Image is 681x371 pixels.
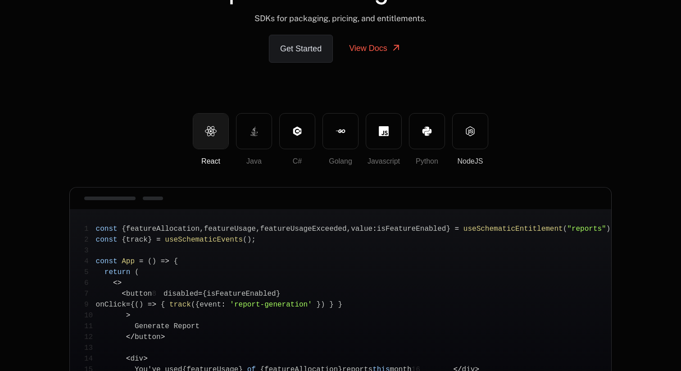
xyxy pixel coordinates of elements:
[143,355,148,363] span: >
[254,14,426,23] span: SDKs for packaging, pricing, and entitlements.
[260,225,347,233] span: featureUsageExceeded
[173,322,200,330] span: Report
[126,355,131,363] span: <
[563,225,567,233] span: (
[200,225,204,233] span: ,
[139,257,144,266] span: =
[163,290,198,298] span: disabled
[84,256,96,267] span: 4
[126,311,131,320] span: >
[372,225,377,233] span: :
[174,257,178,266] span: {
[113,279,118,287] span: <
[122,290,126,298] span: <
[165,236,243,244] span: useSchematicEvents
[322,113,359,149] button: Golang
[446,225,450,233] span: }
[193,113,229,149] button: React
[84,234,96,245] span: 2
[152,289,163,299] span: 8
[96,236,118,244] span: const
[122,225,126,233] span: {
[84,332,100,343] span: 12
[329,301,334,309] span: }
[280,156,315,167] div: C#
[610,225,615,233] span: ;
[126,225,200,233] span: featureAllocation
[221,301,226,309] span: :
[409,113,445,149] button: Python
[366,113,402,149] button: Javascript
[130,333,135,341] span: /
[130,355,143,363] span: div
[316,301,321,309] span: }
[126,301,131,309] span: =
[135,322,169,330] span: Generate
[256,225,260,233] span: ,
[321,301,325,309] span: )
[96,257,118,266] span: const
[453,156,488,167] div: NodeJS
[409,156,445,167] div: Python
[236,113,272,149] button: Java
[135,333,161,341] span: button
[567,225,606,233] span: "reports"
[207,290,276,298] span: isFeatureEnabled
[269,35,333,63] a: Get Started
[135,268,139,276] span: (
[84,353,100,364] span: 14
[455,225,459,233] span: =
[84,245,96,256] span: 3
[161,333,165,341] span: >
[126,236,148,244] span: track
[96,225,118,233] span: const
[377,225,446,233] span: isFeatureEnabled
[338,301,342,309] span: }
[463,225,563,233] span: useSchematicEntitlement
[251,236,256,244] span: ;
[148,236,152,244] span: }
[191,301,195,309] span: (
[338,35,412,62] a: View Docs
[84,224,96,234] span: 1
[126,333,131,341] span: <
[606,225,611,233] span: )
[148,301,156,309] span: =>
[84,343,100,353] span: 13
[200,301,221,309] span: event
[118,279,122,287] span: >
[122,236,126,244] span: {
[84,321,100,332] span: 11
[351,225,372,233] span: value
[198,290,203,298] span: =
[84,278,96,289] span: 6
[323,156,358,167] div: Golang
[152,257,156,266] span: )
[139,301,144,309] span: )
[347,225,351,233] span: ,
[276,290,281,298] span: }
[161,301,165,309] span: {
[236,156,272,167] div: Java
[204,225,256,233] span: featureUsage
[366,156,401,167] div: Javascript
[96,301,126,309] span: onClick
[104,268,131,276] span: return
[84,310,100,321] span: 10
[130,301,135,309] span: {
[84,267,96,278] span: 5
[243,236,247,244] span: (
[122,257,135,266] span: App
[169,301,191,309] span: track
[230,301,312,309] span: 'report-generation'
[193,156,228,167] div: React
[84,299,96,310] span: 9
[156,236,161,244] span: =
[452,113,488,149] button: NodeJS
[202,290,207,298] span: {
[148,257,152,266] span: (
[126,290,152,298] span: button
[195,301,200,309] span: {
[135,301,139,309] span: (
[161,257,169,266] span: =>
